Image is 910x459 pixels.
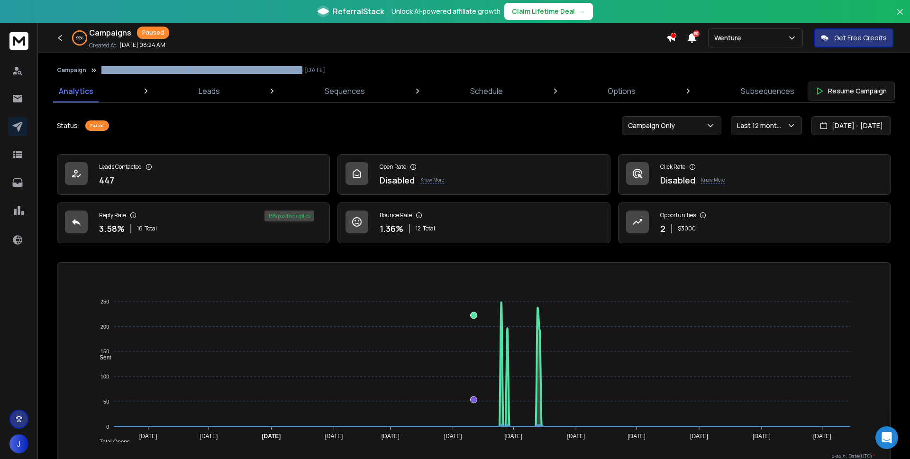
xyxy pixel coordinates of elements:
tspan: [DATE] [262,433,281,440]
p: Leads [199,85,220,97]
p: Get Free Credits [834,33,887,43]
p: Leads Contacted [99,163,142,171]
a: Schedule [464,80,509,102]
tspan: [DATE] [690,433,708,440]
a: Leads [193,80,226,102]
p: Sequences [325,85,365,97]
button: J [9,434,28,453]
span: 16 [137,225,143,232]
a: Analytics [53,80,99,102]
p: Click Rate [660,163,685,171]
tspan: [DATE] [505,433,523,440]
button: [DATE] - [DATE] [811,116,891,135]
button: Resume Campaign [808,82,895,101]
tspan: 200 [100,324,109,330]
p: Disabled [380,174,415,187]
p: Schedule [470,85,503,97]
span: Sent [92,354,111,361]
p: Analytics [59,85,93,97]
tspan: [DATE] [444,433,462,440]
p: [DATE] 08:24 AM [119,41,165,49]
a: Options [602,80,641,102]
tspan: 50 [103,399,109,404]
h1: Campaigns [89,27,131,38]
p: 99 % [76,35,83,41]
a: Sequences [319,80,371,102]
tspan: [DATE] [382,433,400,440]
tspan: [DATE] [753,433,771,440]
a: Reply Rate3.58%16Total13% positive replies [57,202,330,243]
span: → [579,7,585,16]
p: Wenture [714,33,745,43]
tspan: [DATE] [325,433,343,440]
tspan: 0 [107,424,109,430]
a: Bounce Rate1.36%12Total [337,202,610,243]
p: 447 [99,174,114,187]
p: Created At: [89,42,118,49]
p: $ 3000 [678,225,696,232]
span: Total Opens [92,439,130,445]
tspan: [DATE] [139,433,157,440]
button: Campaign [57,66,86,74]
a: Leads Contacted447 [57,154,330,195]
p: 3.58 % [99,222,125,235]
span: 12 [416,225,421,232]
p: Last 12 months [737,121,787,130]
div: Open Intercom Messenger [875,426,898,449]
tspan: 100 [100,374,109,379]
span: 50 [693,30,700,37]
tspan: [DATE] [813,433,831,440]
span: Total [423,225,435,232]
button: Claim Lifetime Deal→ [504,3,593,20]
a: Subsequences [735,80,800,102]
span: ReferralStack [333,6,384,17]
p: Doors, Windows | Configurator | [GEOGRAPHIC_DATA] | 11-200 employees | [DATE] [101,66,325,74]
tspan: [DATE] [628,433,646,440]
p: 2 [660,222,665,235]
p: Unlock AI-powered affiliate growth [391,7,500,16]
tspan: 250 [100,299,109,304]
p: Bounce Rate [380,211,412,219]
button: Get Free Credits [814,28,893,47]
a: Click RateDisabledKnow More [618,154,891,195]
p: Subsequences [741,85,794,97]
p: Status: [57,121,80,130]
p: Open Rate [380,163,406,171]
tspan: [DATE] [567,433,585,440]
p: Reply Rate [99,211,126,219]
span: Total [145,225,157,232]
a: Open RateDisabledKnow More [337,154,610,195]
p: Know More [701,176,725,184]
p: Options [608,85,636,97]
div: Paused [85,120,109,131]
p: 1.36 % [380,222,403,235]
p: Disabled [660,174,695,187]
tspan: [DATE] [200,433,218,440]
p: Campaign Only [628,121,679,130]
a: Opportunities2$3000 [618,202,891,243]
button: Close banner [894,6,906,28]
div: Paused [137,27,169,39]
tspan: 150 [100,349,109,354]
p: Know More [420,176,444,184]
div: 13 % positive replies [264,211,314,221]
p: Opportunities [660,211,696,219]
